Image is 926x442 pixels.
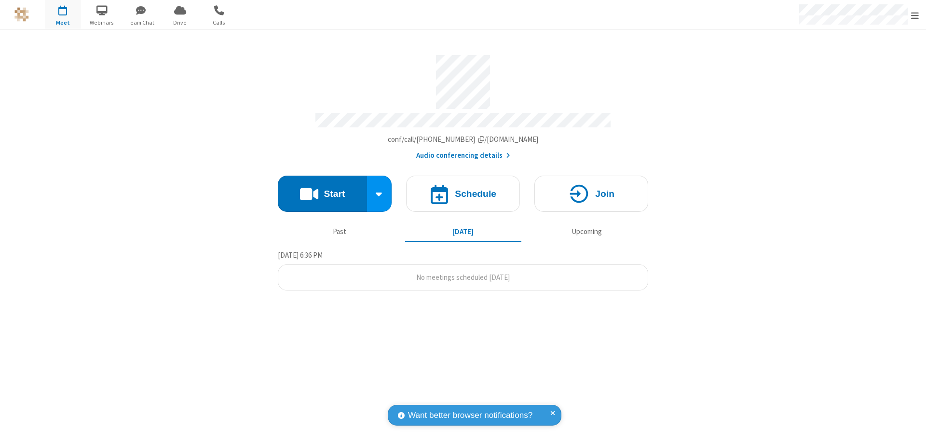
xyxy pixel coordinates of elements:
[278,249,648,291] section: Today's Meetings
[278,176,367,212] button: Start
[278,48,648,161] section: Account details
[45,18,81,27] span: Meet
[84,18,120,27] span: Webinars
[123,18,159,27] span: Team Chat
[595,189,614,198] h4: Join
[416,273,510,282] span: No meetings scheduled [DATE]
[405,222,521,241] button: [DATE]
[406,176,520,212] button: Schedule
[534,176,648,212] button: Join
[529,222,645,241] button: Upcoming
[282,222,398,241] button: Past
[367,176,392,212] div: Start conference options
[201,18,237,27] span: Calls
[408,409,532,422] span: Want better browser notifications?
[455,189,496,198] h4: Schedule
[162,18,198,27] span: Drive
[278,250,323,260] span: [DATE] 6:36 PM
[388,134,539,145] button: Copy my meeting room linkCopy my meeting room link
[324,189,345,198] h4: Start
[416,150,510,161] button: Audio conferencing details
[388,135,539,144] span: Copy my meeting room link
[14,7,29,22] img: QA Selenium DO NOT DELETE OR CHANGE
